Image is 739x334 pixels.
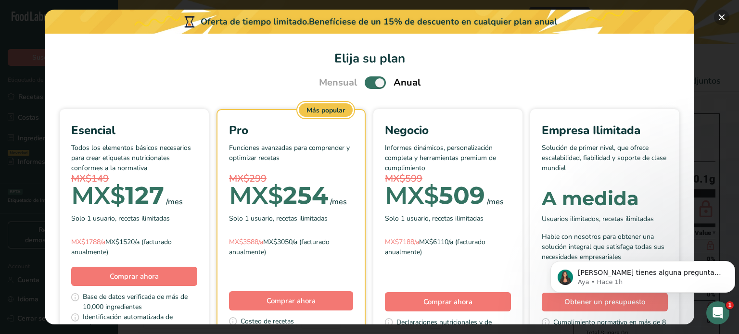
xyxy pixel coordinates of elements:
div: 509 [385,186,485,205]
span: Solo 1 usuario, recetas ilimitadas [229,213,328,223]
span: MX$1788/a [71,237,105,247]
span: MX$ [229,181,283,210]
p: Informes dinámicos, personalización completa y herramientas premium de cumplimiento [385,143,511,172]
div: MX$299 [229,172,353,186]
div: 127 [71,186,164,205]
div: /mes [166,196,183,208]
span: Mensual [319,75,357,90]
span: Anual [394,75,420,90]
div: /mes [330,196,347,208]
span: 1 [726,301,734,309]
span: MX$7188/a [385,237,419,247]
div: Negocio [385,122,511,139]
span: Usuarios ilimitados, recetas ilimitadas [542,214,654,224]
div: Más popular [299,103,353,117]
p: Solución de primer nivel, que ofrece escalabilidad, fiabilidad y soporte de clase mundial [542,143,668,172]
span: Comprar ahora [267,296,316,306]
div: MX$1520/a (facturado anualmente) [71,237,197,257]
a: Obtener un presupuesto [542,293,668,311]
div: Pro [229,122,353,139]
iframe: Intercom notifications mensaje [547,241,739,308]
span: Identificación automatizada de alérgenos [83,312,197,332]
button: Comprar ahora [71,267,197,286]
h1: Elija su plan [56,49,683,68]
span: Solo 1 usuario, recetas ilimitadas [385,213,484,223]
p: Todos los elementos básicos necesarios para crear etiquetas nutricionales conformes a la normativa [71,143,197,172]
span: Comprar ahora [423,297,472,307]
div: MX$3050/a (facturado anualmente) [229,237,353,257]
button: Comprar ahora [229,291,353,310]
span: MX$3588/a [229,237,263,247]
div: MX$149 [71,172,197,186]
div: MX$6110/a (facturado anualmente) [385,237,511,257]
iframe: Intercom live chat [706,301,729,324]
div: 254 [229,186,328,205]
span: MX$ [71,181,125,210]
div: A medida [542,189,668,208]
div: Benefíciese de un 15% de descuento en cualquier plan anual [309,15,557,28]
span: MX$ [385,181,439,210]
div: MX$599 [385,172,511,186]
span: Solo 1 usuario, recetas ilimitadas [71,213,170,223]
div: Oferta de tiempo limitado. [45,10,694,34]
div: Empresa Ilimitada [542,122,668,139]
div: Esencial [71,122,197,139]
div: /mes [487,196,504,208]
span: Costeo de recetas [241,316,294,328]
span: Comprar ahora [110,272,159,281]
div: Hable con nosotros para obtener una solución integral que satisfaga todas sus necesidades empresa... [542,232,668,262]
span: Base de datos verificada de más de 10,000 ingredientes [83,292,197,312]
p: Funciones avanzadas para comprender y optimizar recetas [229,143,353,172]
button: Comprar ahora [385,292,511,311]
